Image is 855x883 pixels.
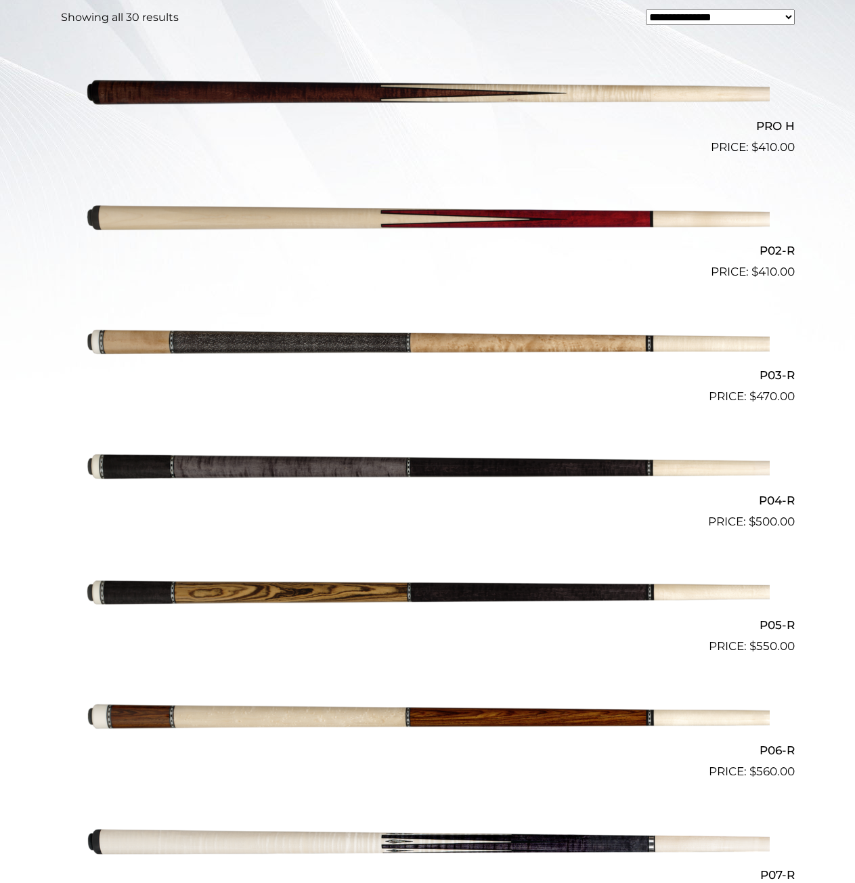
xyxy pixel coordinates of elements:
[751,265,795,278] bdi: 410.00
[61,162,795,281] a: P02-R $410.00
[749,389,756,403] span: $
[646,9,795,25] select: Shop order
[61,363,795,388] h2: P03-R
[749,515,755,528] span: $
[61,488,795,513] h2: P04-R
[61,238,795,263] h2: P02-R
[751,265,758,278] span: $
[61,113,795,138] h2: PRO H
[61,411,795,530] a: P04-R $500.00
[749,639,795,653] bdi: 550.00
[86,286,770,400] img: P03-R
[86,162,770,276] img: P02-R
[749,389,795,403] bdi: 470.00
[61,37,795,156] a: PRO H $410.00
[86,661,770,775] img: P06-R
[86,536,770,650] img: P05-R
[751,140,795,154] bdi: 410.00
[86,37,770,150] img: PRO H
[61,536,795,655] a: P05-R $550.00
[61,9,179,26] p: Showing all 30 results
[61,661,795,780] a: P06-R $560.00
[86,411,770,525] img: P04-R
[749,639,756,653] span: $
[751,140,758,154] span: $
[749,515,795,528] bdi: 500.00
[749,764,756,778] span: $
[61,613,795,638] h2: P05-R
[749,764,795,778] bdi: 560.00
[61,286,795,406] a: P03-R $470.00
[61,737,795,762] h2: P06-R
